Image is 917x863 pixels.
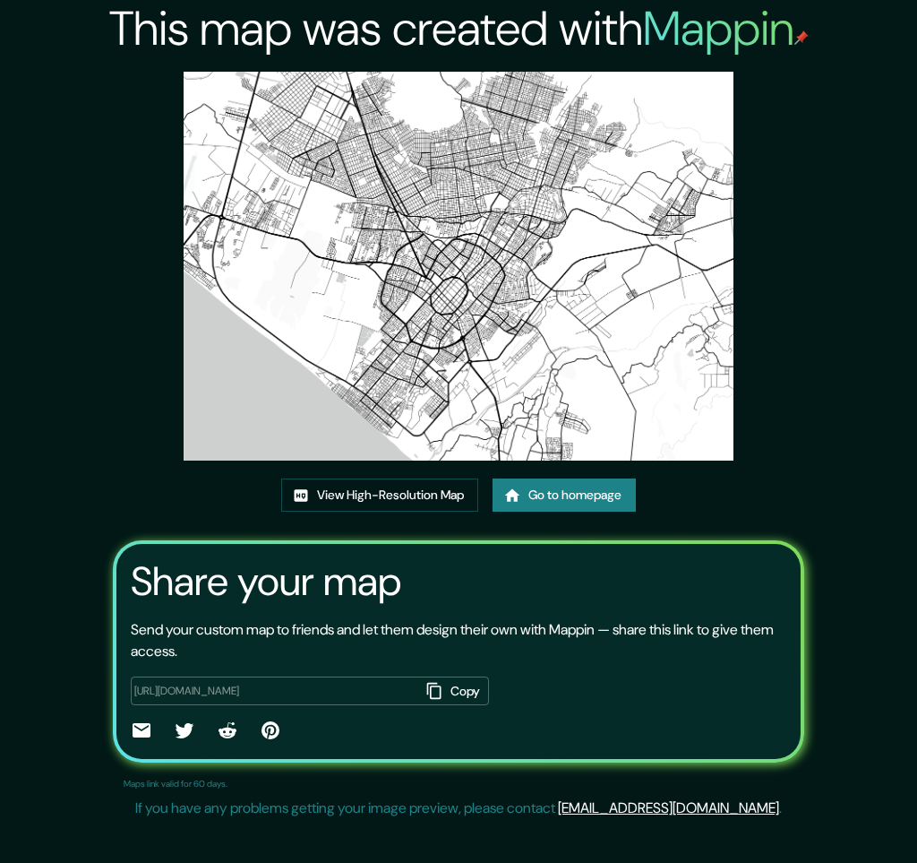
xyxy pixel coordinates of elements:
[558,798,779,817] a: [EMAIL_ADDRESS][DOMAIN_NAME]
[135,798,782,819] p: If you have any problems getting your image preview, please contact .
[758,793,897,843] iframe: Help widget launcher
[131,558,401,605] h3: Share your map
[281,479,478,512] a: View High-Resolution Map
[131,619,786,662] p: Send your custom map to friends and let them design their own with Mappin — share this link to gi...
[419,677,489,706] button: Copy
[124,777,227,790] p: Maps link valid for 60 days.
[794,30,809,45] img: mappin-pin
[184,72,733,461] img: created-map
[493,479,636,512] a: Go to homepage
